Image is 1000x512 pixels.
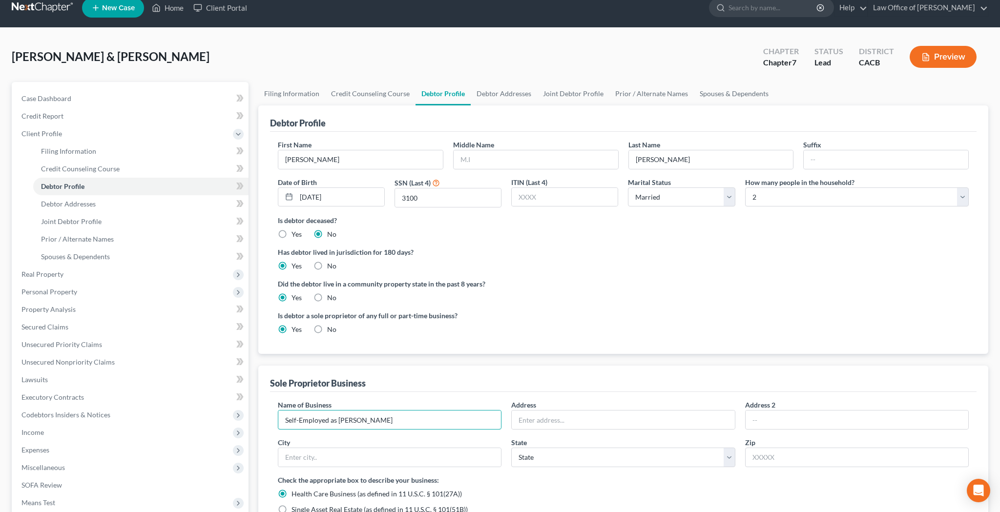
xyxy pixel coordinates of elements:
label: Zip [745,437,755,448]
a: Case Dashboard [14,90,249,107]
span: Debtor Addresses [41,200,96,208]
input: M.I [454,150,618,169]
div: Lead [814,57,843,68]
label: City [278,437,290,448]
label: State [511,437,527,448]
input: -- [629,150,793,169]
span: [PERSON_NAME] & [PERSON_NAME] [12,49,209,63]
span: Client Profile [21,129,62,138]
a: Lawsuits [14,371,249,389]
div: Debtor Profile [270,117,326,129]
a: Credit Counseling Course [325,82,416,105]
label: Yes [292,229,302,239]
label: Check the appropriate box to describe your business: [278,475,439,485]
span: Secured Claims [21,323,68,331]
span: Unsecured Priority Claims [21,340,102,348]
span: Expenses [21,446,49,454]
input: -- [804,150,968,169]
span: Debtor Profile [41,182,84,190]
a: Unsecured Priority Claims [14,336,249,353]
label: No [327,229,336,239]
label: No [327,325,336,334]
a: Executory Contracts [14,389,249,406]
span: Prior / Alternate Names [41,235,114,243]
span: Credit Counseling Course [41,164,120,173]
input: -- [278,150,443,169]
a: Spouses & Dependents [33,248,249,266]
span: SOFA Review [21,481,62,489]
a: Prior / Alternate Names [33,230,249,248]
div: Status [814,46,843,57]
div: Chapter [763,57,799,68]
span: Income [21,428,44,436]
input: Enter city.. [278,448,501,467]
label: Is debtor deceased? [278,215,969,225]
span: Personal Property [21,287,77,296]
span: Joint Debtor Profile [41,217,102,225]
a: Joint Debtor Profile [537,82,609,105]
label: Yes [292,293,302,303]
label: Last Name [628,140,660,150]
div: District [859,46,894,57]
label: No [327,261,336,271]
span: Case Dashboard [21,94,71,102]
label: Yes [292,261,302,271]
a: Spouses & Dependents [694,82,774,105]
input: XXXX [395,188,501,207]
span: Codebtors Insiders & Notices [21,410,110,419]
a: Unsecured Nonpriority Claims [14,353,249,371]
button: Preview [910,46,977,68]
a: Filing Information [258,82,325,105]
label: Has debtor lived in jurisdiction for 180 days? [278,247,969,257]
a: Secured Claims [14,318,249,336]
a: Debtor Profile [33,178,249,195]
label: First Name [278,140,312,150]
div: Chapter [763,46,799,57]
input: MM/DD/YYYY [296,188,384,206]
label: Suffix [803,140,821,150]
a: Credit Counseling Course [33,160,249,178]
span: Filing Information [41,147,96,155]
span: Property Analysis [21,305,76,313]
label: ITIN (Last 4) [511,177,547,187]
a: Joint Debtor Profile [33,213,249,230]
span: Real Property [21,270,63,278]
span: Miscellaneous [21,463,65,471]
span: Executory Contracts [21,393,84,401]
label: Middle Name [453,140,494,150]
a: SOFA Review [14,476,249,494]
a: Debtor Profile [416,82,471,105]
span: Unsecured Nonpriority Claims [21,358,115,366]
input: XXXX [512,188,618,206]
a: Prior / Alternate Names [609,82,694,105]
label: Yes [292,325,302,334]
div: CACB [859,57,894,68]
span: Health Care Business (as defined in 11 U.S.C. § 101(27A)) [292,490,462,498]
div: Open Intercom Messenger [967,479,990,502]
span: Credit Report [21,112,63,120]
input: Enter address... [512,410,734,429]
input: XXXXX [745,448,969,467]
div: Sole Proprietor Business [270,377,366,389]
label: How many people in the household? [745,177,854,187]
a: Credit Report [14,107,249,125]
label: No [327,293,336,303]
span: New Case [102,4,135,12]
span: Lawsuits [21,375,48,384]
span: 7 [792,58,796,67]
input: Enter name... [278,410,501,429]
a: Property Analysis [14,301,249,318]
label: Marital Status [628,177,671,187]
span: Spouses & Dependents [41,252,110,261]
span: Means Test [21,498,55,507]
a: Debtor Addresses [33,195,249,213]
span: Name of Business [278,401,332,409]
label: Did the debtor live in a community property state in the past 8 years? [278,279,969,289]
input: -- [746,410,968,429]
label: SSN (Last 4) [395,178,431,188]
label: Is debtor a sole proprietor of any full or part-time business? [278,310,619,321]
label: Address 2 [745,400,775,410]
a: Debtor Addresses [471,82,537,105]
label: Date of Birth [278,177,317,187]
label: Address [511,400,536,410]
